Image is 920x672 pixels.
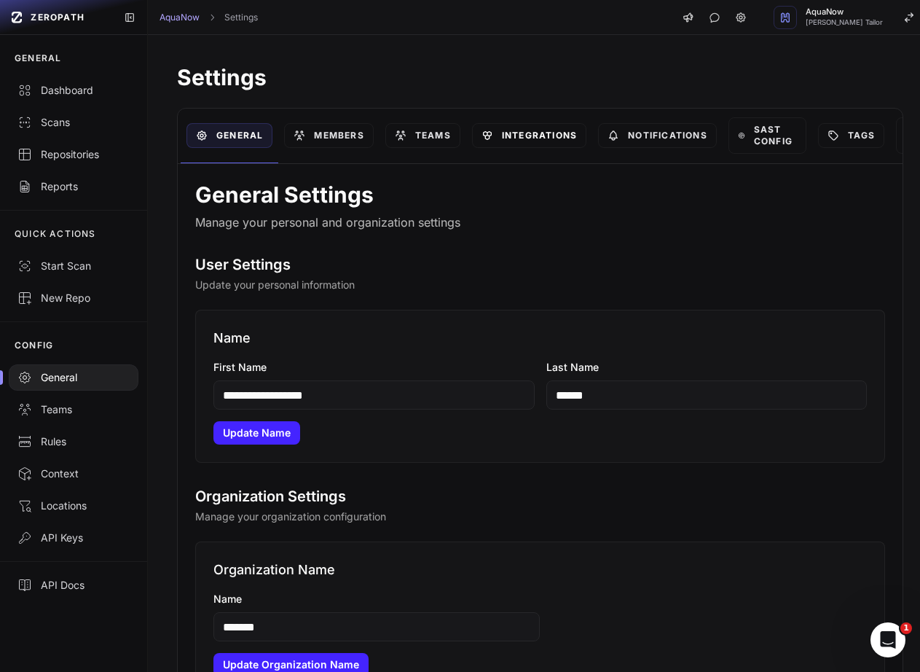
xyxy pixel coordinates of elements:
[195,254,885,275] h2: User Settings
[213,328,867,348] h3: Name
[6,6,112,29] a: ZEROPATH
[284,123,373,148] a: Members
[17,402,130,417] div: Teams
[31,12,84,23] span: ZEROPATH
[17,531,130,545] div: API Keys
[17,578,130,593] div: API Docs
[806,8,883,16] span: AquaNow
[213,360,534,375] label: First Name
[213,592,867,606] label: Name
[160,12,200,23] a: AquaNow
[17,115,130,130] div: Scans
[195,509,885,524] p: Manage your organization configuration
[17,83,130,98] div: Dashboard
[900,622,912,634] span: 1
[195,214,885,231] p: Manage your personal and organization settings
[472,123,586,148] a: Integrations
[195,181,885,208] h1: General Settings
[15,52,61,64] p: GENERAL
[17,147,130,162] div: Repositories
[17,499,130,513] div: Locations
[546,360,867,375] label: Last Name
[177,64,903,90] h1: Settings
[17,291,130,305] div: New Repo
[385,123,460,148] a: Teams
[728,117,806,154] a: SAST Config
[213,560,867,580] h3: Organization Name
[598,123,717,148] a: Notifications
[17,179,130,194] div: Reports
[224,12,258,23] a: Settings
[806,19,883,26] span: [PERSON_NAME] Tailor
[15,228,96,240] p: QUICK ACTIONS
[207,12,217,23] svg: chevron right,
[870,622,905,657] iframe: Intercom live chat
[17,434,130,449] div: Rules
[186,123,272,148] a: General
[17,259,130,273] div: Start Scan
[818,123,884,148] a: Tags
[160,12,258,23] nav: breadcrumb
[17,370,130,385] div: General
[15,340,53,351] p: CONFIG
[195,278,885,292] p: Update your personal information
[17,466,130,481] div: Context
[195,486,885,507] h2: Organization Settings
[213,421,300,445] button: Update Name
